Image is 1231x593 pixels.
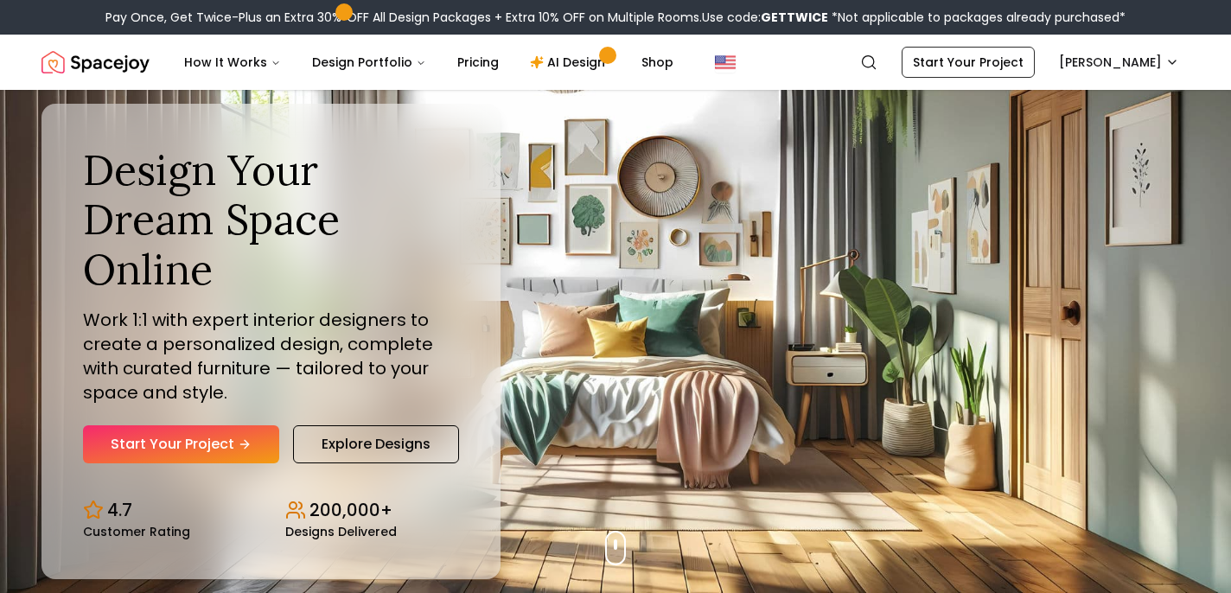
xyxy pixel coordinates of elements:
[285,526,397,538] small: Designs Delivered
[309,498,392,522] p: 200,000+
[761,9,828,26] b: GETTWICE
[828,9,1126,26] span: *Not applicable to packages already purchased*
[1049,47,1190,78] button: [PERSON_NAME]
[298,45,440,80] button: Design Portfolio
[902,47,1035,78] a: Start Your Project
[293,425,459,463] a: Explore Designs
[170,45,687,80] nav: Main
[516,45,624,80] a: AI Design
[170,45,295,80] button: How It Works
[41,45,150,80] img: Spacejoy Logo
[443,45,513,80] a: Pricing
[628,45,687,80] a: Shop
[715,52,736,73] img: United States
[107,498,132,522] p: 4.7
[41,45,150,80] a: Spacejoy
[83,145,459,295] h1: Design Your Dream Space Online
[83,308,459,405] p: Work 1:1 with expert interior designers to create a personalized design, complete with curated fu...
[702,9,828,26] span: Use code:
[83,425,279,463] a: Start Your Project
[105,9,1126,26] div: Pay Once, Get Twice-Plus an Extra 30% OFF All Design Packages + Extra 10% OFF on Multiple Rooms.
[83,526,190,538] small: Customer Rating
[41,35,1190,90] nav: Global
[83,484,459,538] div: Design stats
